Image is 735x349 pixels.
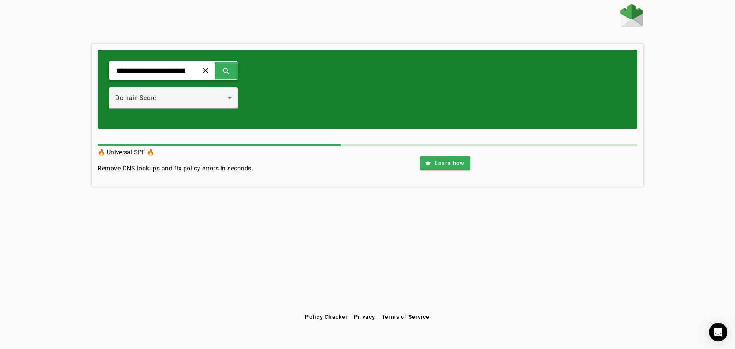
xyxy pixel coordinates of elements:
span: Policy Checker [305,314,348,320]
button: Privacy [351,310,379,324]
span: Terms of Service [382,314,430,320]
button: Policy Checker [302,310,351,324]
a: Home [620,4,643,29]
button: Terms of Service [379,310,433,324]
h3: 🔥 Universal SPF 🔥 [98,147,253,158]
h4: Remove DNS lookups and fix policy errors in seconds. [98,164,253,173]
img: Fraudmarc Logo [620,4,643,27]
span: Domain Score [115,94,156,102]
div: Open Intercom Messenger [709,323,727,341]
button: Learn how [420,156,470,170]
span: Privacy [354,314,376,320]
span: Learn how [434,159,464,167]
